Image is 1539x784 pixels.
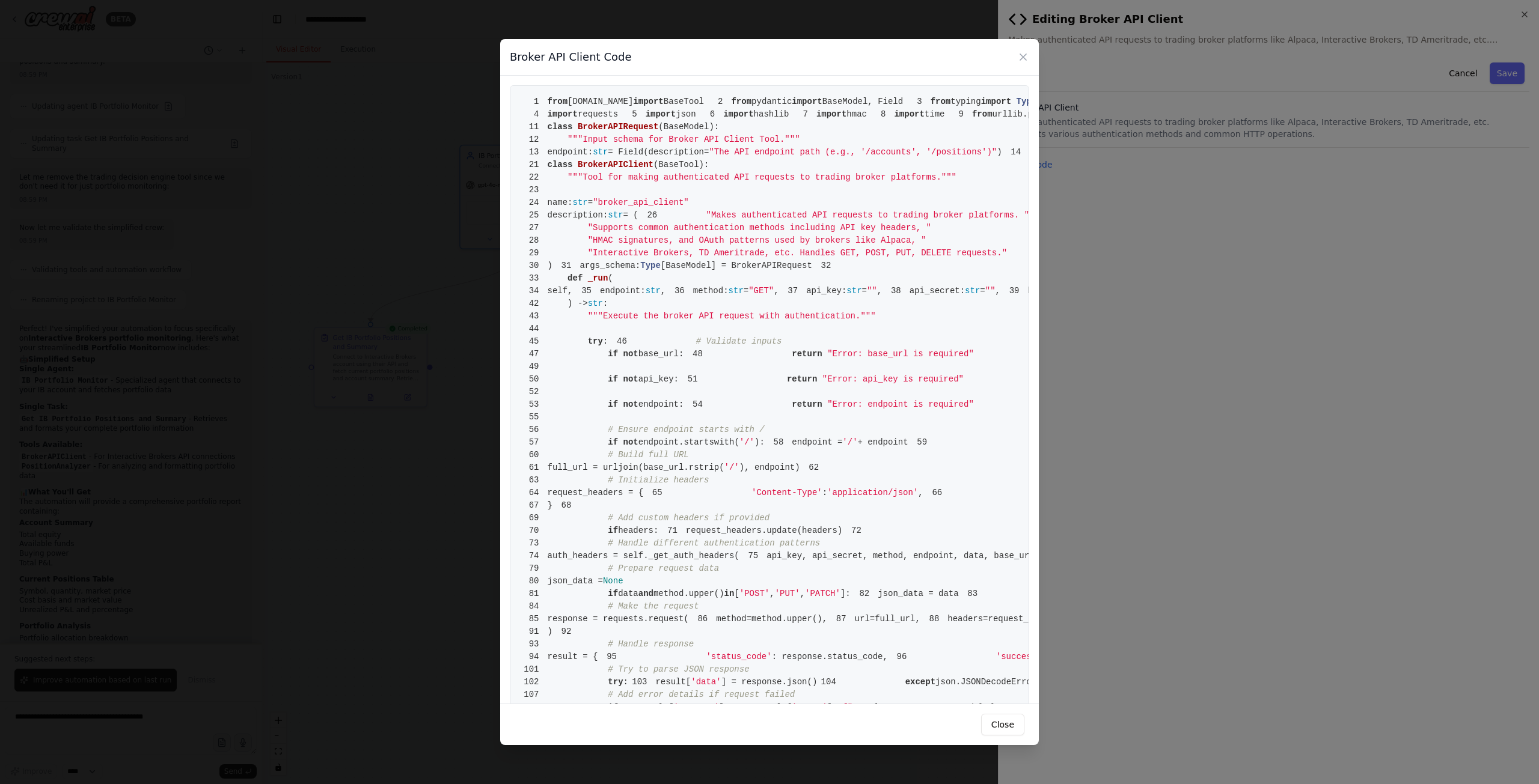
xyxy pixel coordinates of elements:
span: hashlib [754,109,789,119]
span: str [646,286,661,296]
span: 66 [923,487,951,499]
span: ), endpoint) [739,463,800,472]
span: try [608,677,623,687]
span: and [638,589,653,598]
span: result[ [757,702,792,712]
span: 71 [658,524,686,537]
span: 9 [944,108,972,121]
span: 48 [684,348,711,360]
span: 32 [812,260,840,272]
span: import [646,109,676,119]
span: # Make the request [608,601,699,611]
span: hmac [846,109,867,119]
span: None [603,576,623,586]
span: 46 [608,335,635,348]
span: : [984,702,989,712]
span: "" [867,286,877,296]
span: 45 [520,335,548,348]
span: 58 [765,436,792,449]
span: : [822,488,827,497]
span: 5 [618,108,646,121]
span: BrokerAPIRequest [578,122,658,132]
span: 73 [520,537,548,550]
span: 92 [552,625,580,638]
span: ) -> [568,299,588,308]
span: 51 [679,373,706,386]
span: api_key: [806,286,846,296]
span: from [972,109,993,119]
span: def [568,273,583,283]
span: 31 [552,260,580,272]
span: Type [1017,97,1037,106]
span: 68 [552,499,580,512]
span: 91 [520,625,548,638]
span: "Makes authenticated API requests to trading broker platforms. " [706,210,1029,220]
span: from [931,97,951,106]
span: BrokerAPIClient [578,160,653,169]
span: 'PUT' [775,589,800,598]
span: "GET" [748,286,774,296]
span: + endpoint [858,437,908,447]
span: args_schema: [580,261,640,270]
span: 34 [520,285,548,297]
span: not [623,374,638,384]
span: in [724,589,735,598]
span: 8 [867,108,895,121]
span: not [623,437,638,447]
span: "Error: endpoint is required" [827,400,974,409]
span: : [623,677,628,687]
span: if [608,349,618,359]
span: "Error: api_key is required" [822,374,964,384]
span: 75 [739,550,767,562]
span: not [623,349,638,359]
span: 21 [520,159,548,171]
span: import [816,109,846,119]
h3: Broker API Client Code [510,49,631,65]
span: # Prepare request data [608,564,719,573]
span: 70 [520,524,548,537]
button: Close [981,714,1024,735]
span: ) [520,627,552,636]
span: ): [754,437,765,447]
span: json.JSONDecodeError: [935,677,1041,687]
span: import [633,97,663,106]
span: 57 [520,436,548,449]
span: {response.status_code} [873,702,984,712]
span: except [905,677,935,687]
span: 14 [1002,146,1030,159]
span: 107 [520,688,548,701]
span: import [723,109,753,119]
span: BaseModel [664,122,709,132]
span: headers: [618,526,658,535]
span: , [769,589,774,598]
span: = ( [623,210,638,220]
span: if [608,374,618,384]
span: 80 [520,575,548,588]
span: 13 [520,146,548,159]
span: endpoint: [638,400,684,409]
span: 'data' [691,677,721,687]
span: from [548,97,568,106]
span: "" [985,286,996,296]
span: 'PATCH' [805,589,840,598]
span: str [593,147,608,157]
span: 49 [520,360,548,373]
span: = [980,286,985,296]
span: return [787,374,817,384]
span: "Error: base_url is required" [827,349,974,359]
span: time [925,109,945,119]
span: 96 [888,651,916,663]
span: result = { [520,652,598,661]
span: f"HTTP [842,702,872,712]
span: ( [608,273,613,283]
span: 72 [842,524,870,537]
span: 28 [520,234,548,247]
span: description: [548,210,608,220]
span: method: [693,286,729,296]
span: [ [734,589,739,598]
span: import [792,97,822,106]
span: ( [658,122,663,132]
span: : response.status_code, [772,652,888,661]
span: 7 [789,108,816,121]
span: request_headers = { [520,488,643,497]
